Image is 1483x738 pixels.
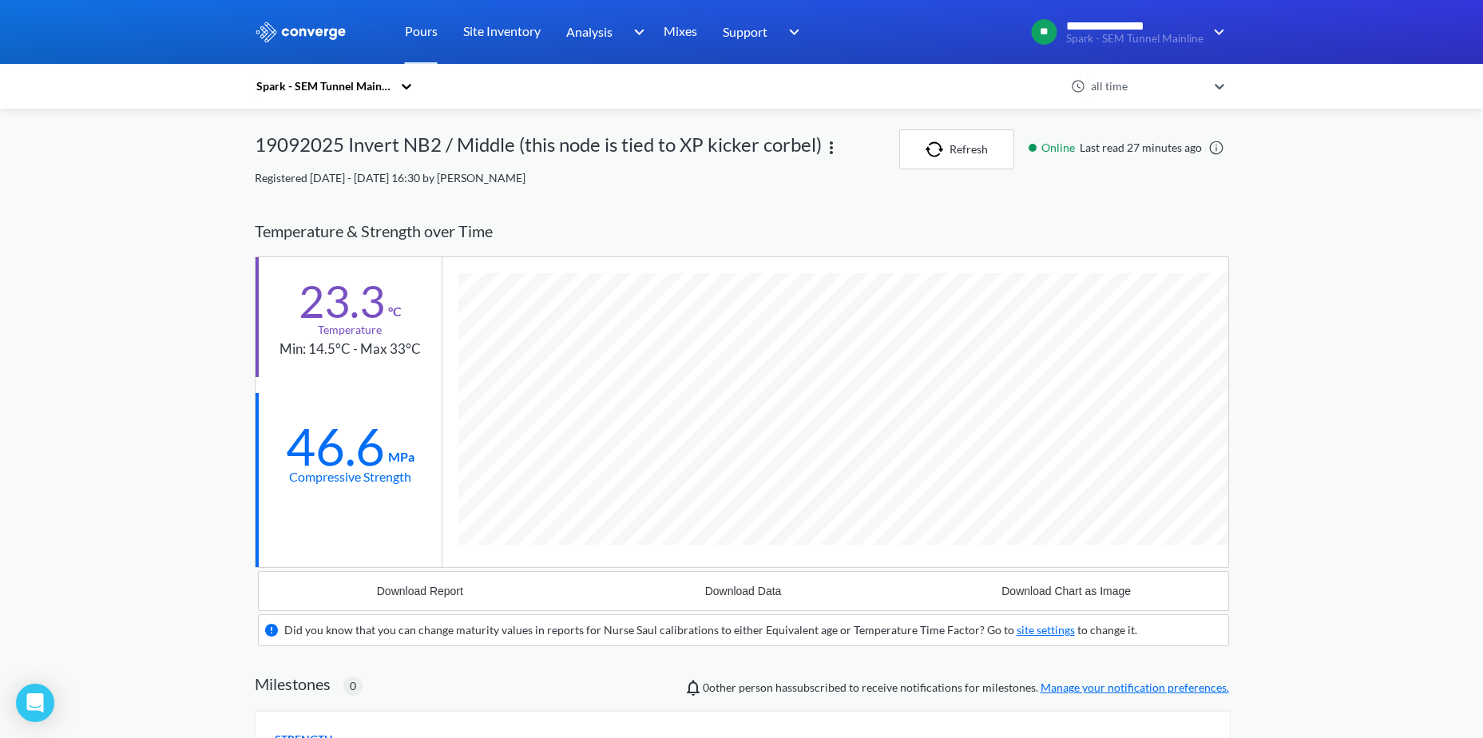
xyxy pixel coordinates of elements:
[377,585,463,597] div: Download Report
[1041,139,1080,157] span: Online
[623,22,648,42] img: downArrow.svg
[705,585,782,597] div: Download Data
[905,572,1228,610] button: Download Chart as Image
[1021,139,1229,157] div: Last read 27 minutes ago
[1087,77,1207,95] div: all time
[318,321,382,339] div: Temperature
[289,466,411,486] div: Compressive Strength
[259,572,582,610] button: Download Report
[566,22,613,42] span: Analysis
[723,22,767,42] span: Support
[822,138,841,157] img: more.svg
[255,77,392,95] div: Spark - SEM Tunnel Mainline
[255,22,347,42] img: logo_ewhite.svg
[1203,22,1229,42] img: downArrow.svg
[284,621,1137,639] div: Did you know that you can change maturity values in reports for Nurse Saul calibrations to either...
[703,679,1229,696] span: person has subscribed to receive notifications for milestones.
[779,22,804,42] img: downArrow.svg
[255,129,822,169] div: 19092025 Invert NB2 / Middle (this node is tied to XP kicker corbel)
[899,129,1014,169] button: Refresh
[1017,623,1075,637] a: site settings
[1001,585,1131,597] div: Download Chart as Image
[1066,33,1203,45] span: Spark - SEM Tunnel Mainline
[255,171,525,184] span: Registered [DATE] - [DATE] 16:30 by [PERSON_NAME]
[350,677,356,695] span: 0
[280,339,421,360] div: Min: 14.5°C - Max 33°C
[684,678,703,697] img: notifications-icon.svg
[286,427,385,466] div: 46.6
[581,572,905,610] button: Download Data
[299,281,385,321] div: 23.3
[16,684,54,722] div: Open Intercom Messenger
[926,141,950,157] img: icon-refresh.svg
[1071,79,1085,93] img: icon-clock.svg
[255,206,1229,256] div: Temperature & Strength over Time
[255,674,331,693] h2: Milestones
[703,680,736,694] span: 0 other
[1041,680,1229,694] a: Manage your notification preferences.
